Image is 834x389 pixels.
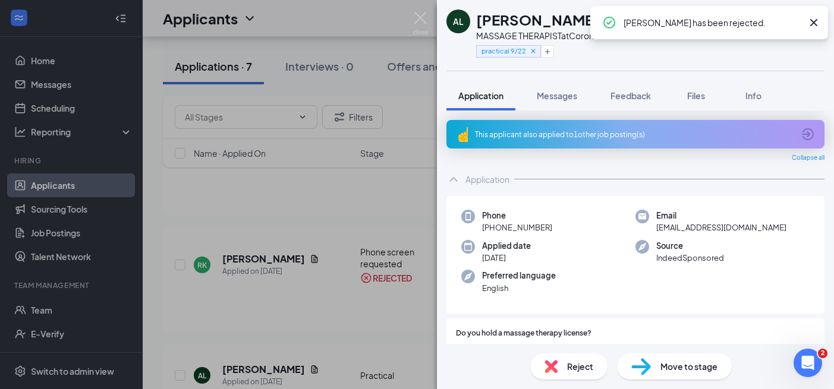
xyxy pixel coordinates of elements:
[456,328,591,339] span: Do you hold a massage therapy license?
[687,90,705,101] span: Files
[656,222,786,233] span: [EMAIL_ADDRESS][DOMAIN_NAME]
[656,210,786,222] span: Email
[541,45,554,58] button: Plus
[656,240,724,252] span: Source
[482,270,556,282] span: Preferred language
[544,48,551,55] svg: Plus
[465,173,509,185] div: Application
[818,349,827,358] span: 2
[458,90,503,101] span: Application
[610,90,651,101] span: Feedback
[745,90,761,101] span: Info
[602,15,616,30] svg: CheckmarkCircle
[482,282,556,294] span: English
[801,127,815,141] svg: ArrowCircle
[567,360,593,373] span: Reject
[476,30,629,42] div: MASSAGE THERAPIST at Corona Del Mar
[537,90,577,101] span: Messages
[446,172,461,186] svg: ChevronUp
[482,252,531,264] span: [DATE]
[624,15,802,30] div: [PERSON_NAME] has been rejected.
[660,360,717,373] span: Move to stage
[794,349,822,377] iframe: Intercom live chat
[807,15,821,30] svg: Cross
[529,47,537,55] svg: Cross
[475,129,794,140] div: This applicant also applied to 1 other job posting(s)
[792,153,824,163] span: Collapse all
[482,210,552,222] span: Phone
[453,15,464,27] div: AL
[482,240,531,252] span: Applied date
[656,252,724,264] span: IndeedSponsored
[476,10,599,30] h1: [PERSON_NAME]
[481,46,526,56] span: practical 9/22
[482,222,552,233] span: [PHONE_NUMBER]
